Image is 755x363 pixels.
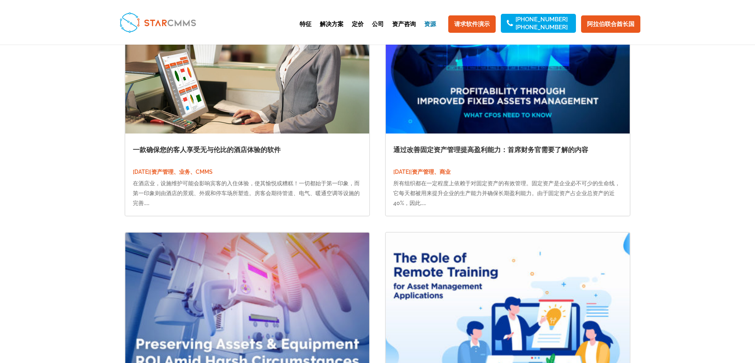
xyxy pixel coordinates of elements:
[515,16,568,23] font: [PHONE_NUMBER]
[393,169,410,175] font: [DATE]
[352,21,364,28] font: 定价
[515,24,568,31] font: [PHONE_NUMBER]
[515,17,568,22] a: [PHONE_NUMBER]
[320,21,344,41] a: 解决方案
[151,169,174,175] a: 资产管理
[174,169,179,175] font: 、
[454,21,490,28] font: 请求软件演示
[424,21,436,28] font: 资源
[393,146,588,154] a: 通过改善固定资产管理提高盈利能力：首席财务官需要了解的内容
[615,278,755,363] iframe: 聊天小部件
[133,146,281,154] a: 一款确保您的客人享受无与伦比的酒店体验的软件
[412,169,434,175] a: 资产管理
[372,21,384,28] font: 公司
[352,21,364,41] a: 定价
[515,24,568,30] a: [PHONE_NUMBER]
[410,169,412,175] font: |
[372,21,384,41] a: 公司
[116,9,199,36] img: StarCMMS
[440,169,451,175] a: 商业
[300,21,311,41] a: 特征
[133,169,150,175] font: [DATE]
[190,169,196,175] font: 、
[615,278,755,363] div: Chat Widget
[300,21,311,28] font: 特征
[448,15,496,33] a: 请求软件演示
[392,21,416,41] a: 资产咨询
[196,169,213,175] a: CMMS
[392,21,416,28] font: 资产咨询
[133,180,360,206] font: 在酒店业，设施维护可能会影响宾客的入住体验，使其愉悦或糟糕！一切都始于第一印象，而第一印象则由酒店的景观、外观和停车场所塑造。房客会期待管道、电气、暖通空调等设施的完善……
[393,180,620,206] font: 所有组织都在一定程度上依赖于对固定资产的有效管理。固定资产是企业必不可少的生命线，它每天都被用来提升企业的生产能力并确保长期盈利能力。由于固定资产占企业总资产的近40%，因此……
[581,15,640,33] a: 阿拉伯联合酋长国
[179,169,190,175] a: 业务
[150,169,151,175] font: |
[587,21,634,28] font: 阿拉伯联合酋长国
[424,21,436,41] a: 资源
[434,169,440,175] font: 、
[320,21,344,28] font: 解决方案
